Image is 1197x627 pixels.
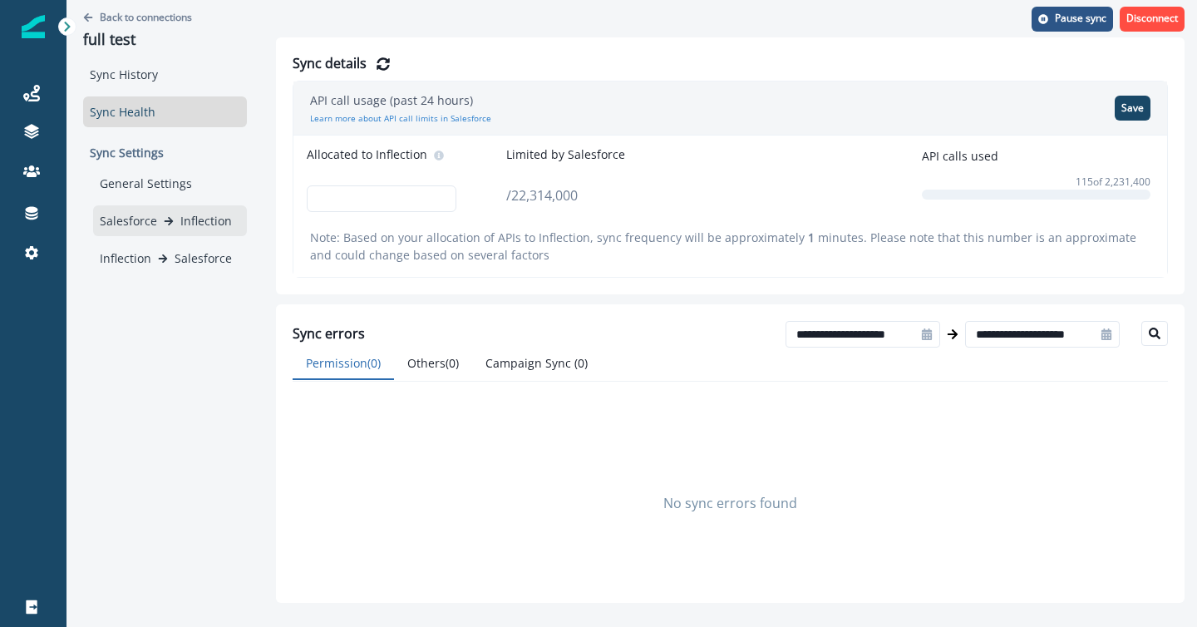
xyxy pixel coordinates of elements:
p: Back to connections [100,10,192,24]
p: Note: Based on your allocation of APIs to Inflection, sync frequency will be approximately minute... [310,229,1150,264]
div: Sync Health [83,96,247,127]
p: 115 of 2,231,400 [1076,175,1150,190]
a: Learn more about API call limits in Salesforce [310,112,491,125]
button: Others ( 0 ) [394,348,472,380]
p: Pause sync [1055,12,1106,24]
button: Pause sync [1032,7,1113,32]
p: Limited by Salesforce [506,146,625,163]
button: Search [1141,321,1168,346]
p: Sync Settings [83,137,247,168]
button: Disconnect [1120,7,1185,32]
p: full test [83,31,247,49]
p: Disconnect [1126,12,1178,24]
p: Inflection [100,249,151,267]
p: Salesforce [175,249,232,267]
p: Inflection [180,212,232,230]
button: Go back [83,10,192,24]
div: No sync errors found [293,420,1168,586]
h2: Sync details [293,56,367,72]
h2: Sync errors [293,326,365,342]
p: API call usage (past 24 hours) [310,91,491,109]
span: 1 [808,230,815,245]
div: Sync History [83,59,247,90]
img: Inflection [22,15,45,38]
button: Permission ( 0 ) [293,348,394,380]
button: Refresh Details [373,54,393,74]
p: Salesforce [100,212,157,230]
div: General Settings [93,168,247,199]
button: Campaign Sync ( 0 ) [472,348,601,380]
p: / 22,314,000 [506,185,578,212]
p: Allocated to Inflection [307,146,427,163]
button: Save [1115,96,1150,121]
p: API calls used [922,147,998,165]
